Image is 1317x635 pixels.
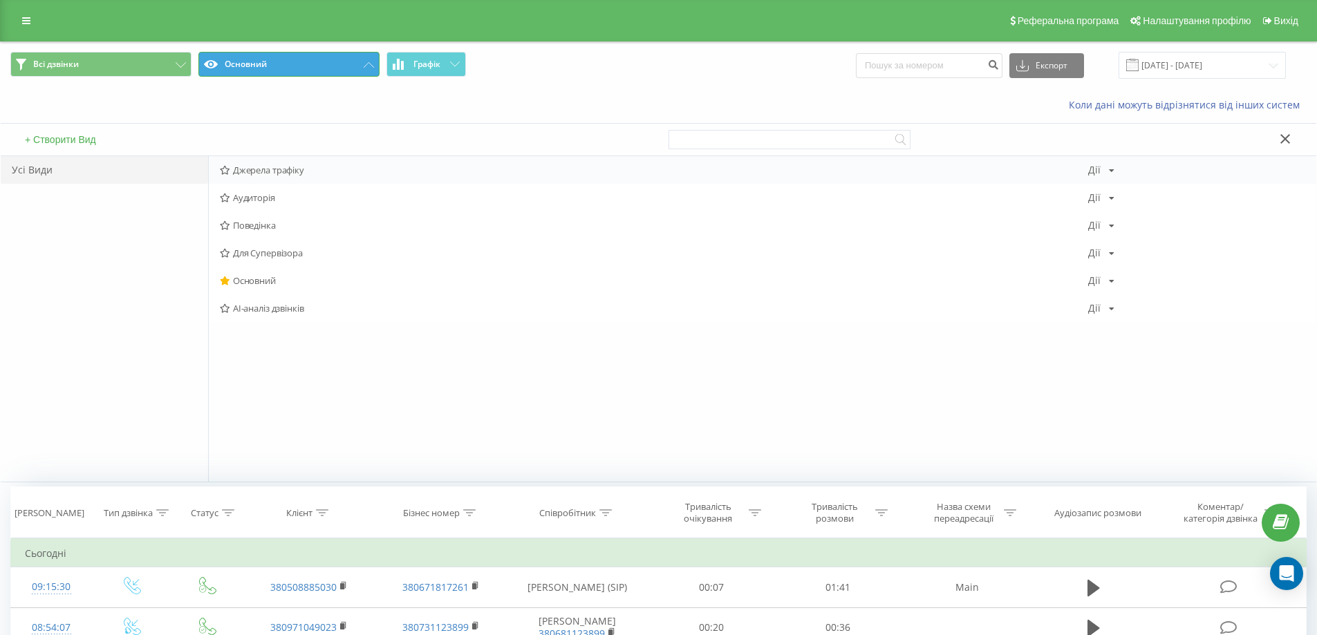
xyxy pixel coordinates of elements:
[507,567,648,607] td: [PERSON_NAME] (SIP)
[11,540,1307,567] td: Сьогодні
[1009,53,1084,78] button: Експорт
[270,620,337,634] a: 380971049023
[1054,507,1141,519] div: Аудіозапис розмови
[539,507,596,519] div: Співробітник
[402,620,469,634] a: 380731123899
[1069,98,1307,111] a: Коли дані можуть відрізнятися вiд інших систем
[403,507,460,519] div: Бізнес номер
[1270,557,1303,590] div: Open Intercom Messenger
[10,52,192,77] button: Всі дзвінки
[220,276,1088,285] span: Основний
[648,567,775,607] td: 00:07
[1,156,208,184] div: Усі Види
[286,507,312,519] div: Клієнт
[402,580,469,594] a: 380671817261
[1143,15,1251,26] span: Налаштування профілю
[1088,193,1101,202] div: Дії
[25,574,78,600] div: 09:15:30
[671,501,745,524] div: Тривалість очікування
[1088,276,1101,285] div: Дії
[15,507,84,519] div: [PERSON_NAME]
[198,52,380,77] button: Основний
[926,501,1000,524] div: Назва схеми переадресації
[775,567,902,607] td: 01:41
[104,507,153,519] div: Тип дзвінка
[220,248,1088,258] span: Для Супервізора
[413,59,440,69] span: Графік
[856,53,1002,78] input: Пошук за номером
[798,501,872,524] div: Тривалість розмови
[386,52,466,77] button: Графік
[1088,220,1101,230] div: Дії
[1088,165,1101,175] div: Дії
[21,133,100,146] button: + Створити Вид
[1274,15,1298,26] span: Вихід
[220,220,1088,230] span: Поведінка
[901,567,1032,607] td: Main
[1180,501,1261,524] div: Коментар/категорія дзвінка
[270,580,337,594] a: 380508885030
[220,165,1088,175] span: Джерела трафіку
[1088,303,1101,313] div: Дії
[1088,248,1101,258] div: Дії
[1276,133,1296,147] button: Закрити
[1018,15,1119,26] span: Реферальна програма
[220,193,1088,202] span: Аудиторія
[191,507,218,519] div: Статус
[220,303,1088,313] span: AI-аналіз дзвінків
[33,59,79,70] span: Всі дзвінки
